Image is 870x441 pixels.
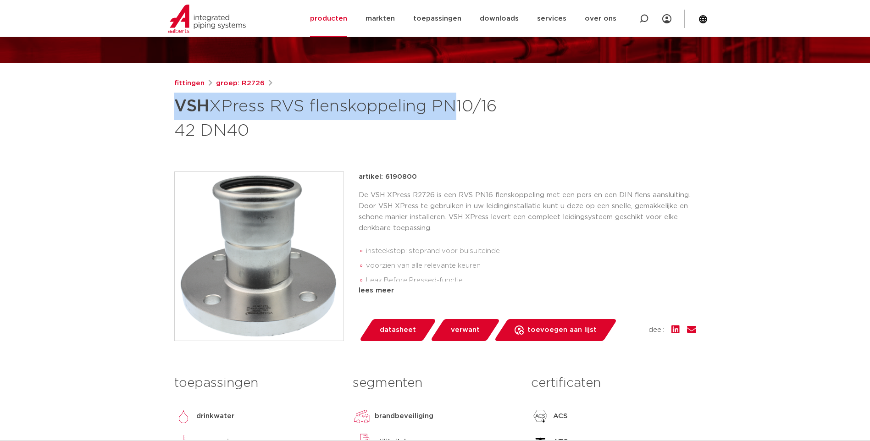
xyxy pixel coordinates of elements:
img: brandbeveiliging [353,407,371,425]
h3: toepassingen [174,374,339,392]
strong: VSH [174,98,209,115]
span: datasheet [380,323,416,337]
a: datasheet [359,319,437,341]
p: brandbeveiliging [375,411,433,422]
li: voorzien van alle relevante keuren [366,259,696,273]
a: fittingen [174,78,205,89]
a: groep: R2726 [216,78,265,89]
p: De VSH XPress R2726 is een RVS PN16 flenskoppeling met een pers en een DIN flens aansluiting. Doo... [359,190,696,234]
h1: XPress RVS flenskoppeling PN10/16 42 DN40 [174,93,519,142]
p: drinkwater [196,411,234,422]
span: verwant [451,323,480,337]
img: Product Image for VSH XPress RVS flenskoppeling PN10/16 42 DN40 [175,172,344,341]
a: verwant [430,319,500,341]
h3: certificaten [531,374,696,392]
p: ACS [553,411,568,422]
li: Leak Before Pressed-functie [366,273,696,288]
div: lees meer [359,285,696,296]
span: toevoegen aan lijst [527,323,597,337]
li: insteekstop: stoprand voor buisuiteinde [366,244,696,259]
img: ACS [531,407,549,425]
p: artikel: 6190800 [359,171,417,182]
h3: segmenten [353,374,517,392]
img: drinkwater [174,407,193,425]
span: deel: [648,325,664,336]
